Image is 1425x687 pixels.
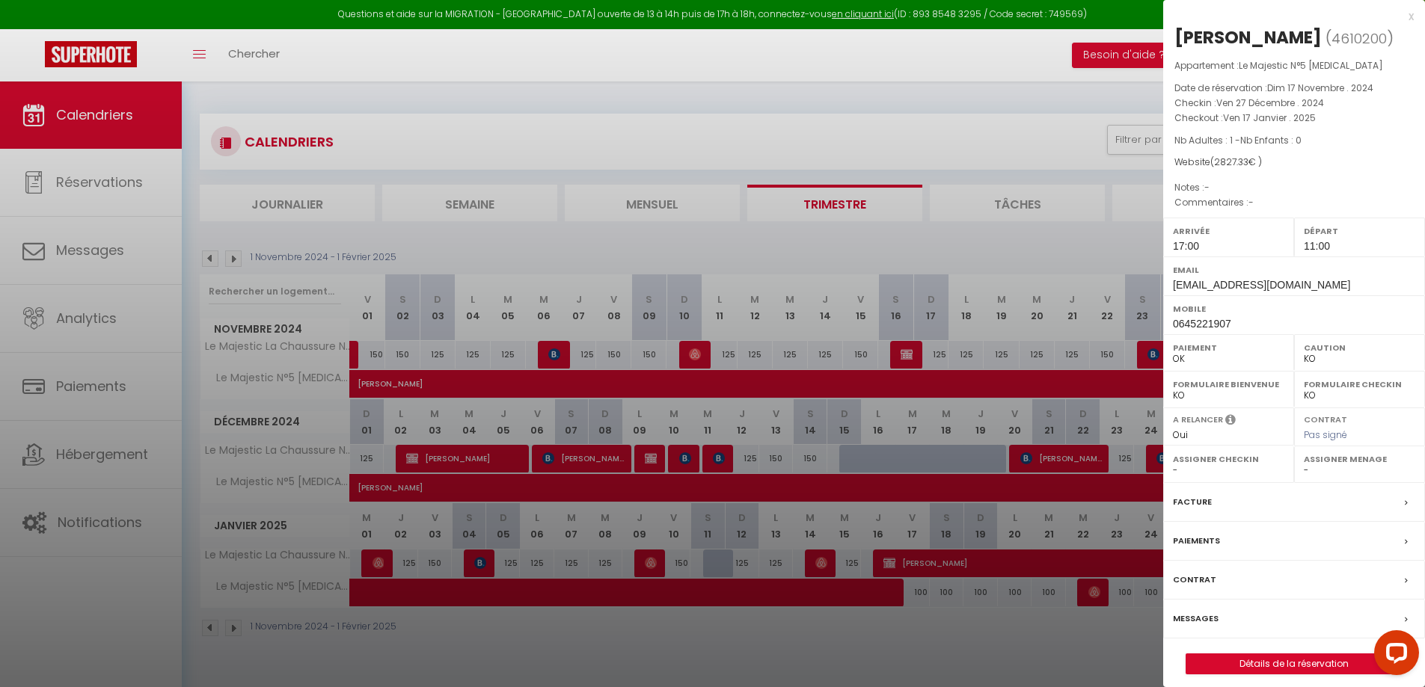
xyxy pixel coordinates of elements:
[1186,653,1403,674] button: Détails de la réservation
[1240,134,1302,147] span: Nb Enfants : 0
[1204,181,1210,194] span: -
[1173,494,1212,510] label: Facture
[1173,318,1231,330] span: 0645221907
[1304,240,1330,252] span: 11:00
[1214,155,1248,168] span: 2827.33
[1326,28,1394,49] span: ( )
[1173,377,1284,392] label: Formulaire Bienvenue
[1174,58,1414,73] p: Appartement :
[1174,96,1414,111] p: Checkin :
[1174,25,1322,49] div: [PERSON_NAME]
[1304,452,1415,466] label: Assigner Menage
[1173,611,1219,626] label: Messages
[1362,624,1425,687] iframe: LiveChat chat widget
[1174,134,1302,147] span: Nb Adultes : 1 -
[1173,240,1199,252] span: 17:00
[1267,81,1373,94] span: Dim 17 Novembre . 2024
[1174,195,1414,210] p: Commentaires :
[1174,155,1414,170] div: Website
[1173,340,1284,355] label: Paiement
[1173,533,1220,549] label: Paiements
[1225,413,1236,430] i: Sélectionner OUI si vous souhaiter envoyer les séquences de messages post-checkout
[1248,196,1254,209] span: -
[1210,155,1262,168] span: ( € )
[1173,279,1350,291] span: [EMAIL_ADDRESS][DOMAIN_NAME]
[1173,262,1415,277] label: Email
[1331,29,1387,48] span: 4610200
[1304,428,1347,441] span: Pas signé
[1186,654,1402,674] a: Détails de la réservation
[1304,413,1347,423] label: Contrat
[1174,180,1414,195] p: Notes :
[1216,96,1324,109] span: Ven 27 Décembre . 2024
[1173,224,1284,238] label: Arrivée
[1173,413,1223,426] label: A relancer
[1173,301,1415,316] label: Mobile
[1173,452,1284,466] label: Assigner Checkin
[1174,111,1414,126] p: Checkout :
[1173,572,1216,588] label: Contrat
[1304,224,1415,238] label: Départ
[1304,340,1415,355] label: Caution
[1163,7,1414,25] div: x
[1174,81,1414,96] p: Date de réservation :
[1223,111,1316,124] span: Ven 17 Janvier . 2025
[1304,377,1415,392] label: Formulaire Checkin
[1239,59,1383,72] span: Le Majestic N°5 [MEDICAL_DATA]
